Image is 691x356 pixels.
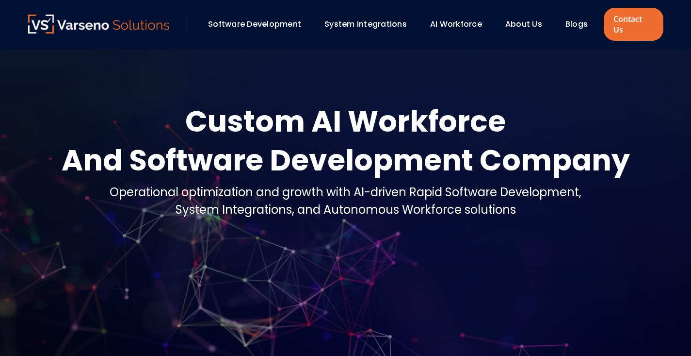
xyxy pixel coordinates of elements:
[561,16,601,33] div: Blogs
[62,102,630,141] div: Custom AI Workforce
[425,16,496,33] div: AI Workforce
[320,16,420,33] div: System Integrations
[62,141,630,180] div: And Software Development Company
[28,15,170,34] img: Varseno Solutions – Product Engineering & IT Services
[565,18,588,30] a: Blogs
[203,16,315,33] div: Software Development
[604,8,663,41] a: Contact Us
[28,15,170,34] a: Varseno Solutions – Product Engineering & IT Services
[110,201,581,219] div: System Integrations, and Autonomous Workforce solutions
[208,18,301,30] a: Software Development
[505,18,542,30] a: About Us
[500,16,556,33] div: About Us
[110,184,581,201] div: Operational optimization and growth with AI-driven Rapid Software Development,
[430,18,482,30] a: AI Workforce
[324,18,407,30] a: System Integrations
